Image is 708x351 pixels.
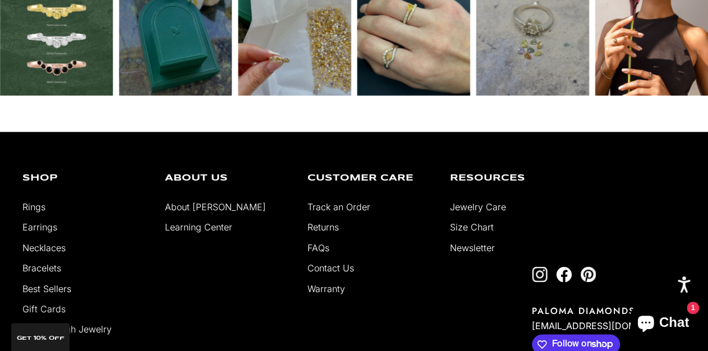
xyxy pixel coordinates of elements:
a: Follow on Instagram [532,266,548,282]
a: Gift Cards [22,303,66,315]
a: Jewelry Care [450,201,506,213]
a: Returns [307,221,339,233]
span: GET 10% Off [17,335,65,341]
a: Rings [22,201,45,213]
a: Learning Center [165,221,232,233]
p: Resources [450,174,576,183]
p: Customer Care [307,174,433,183]
p: PALOMA DIAMONDS INC. [532,304,686,317]
p: About Us [165,174,291,183]
a: Bracelets [22,262,61,274]
a: About [PERSON_NAME] [165,201,266,213]
a: Size Chart [450,221,494,233]
a: Follow on Facebook [556,266,572,282]
a: Contact Us [307,262,354,274]
p: Shop [22,174,148,183]
a: Earrings [22,221,57,233]
a: Follow on Pinterest [580,266,596,282]
a: FAQs [307,242,329,253]
a: Warranty [307,283,345,294]
div: GET 10% Off [11,323,70,351]
a: Track an Order [307,201,370,213]
a: Newsletter [450,242,495,253]
p: [EMAIL_ADDRESS][DOMAIN_NAME] [532,317,686,334]
inbox-online-store-chat: Shopify online store chat [627,306,699,342]
a: Necklaces [22,242,66,253]
a: Best Sellers [22,283,71,294]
